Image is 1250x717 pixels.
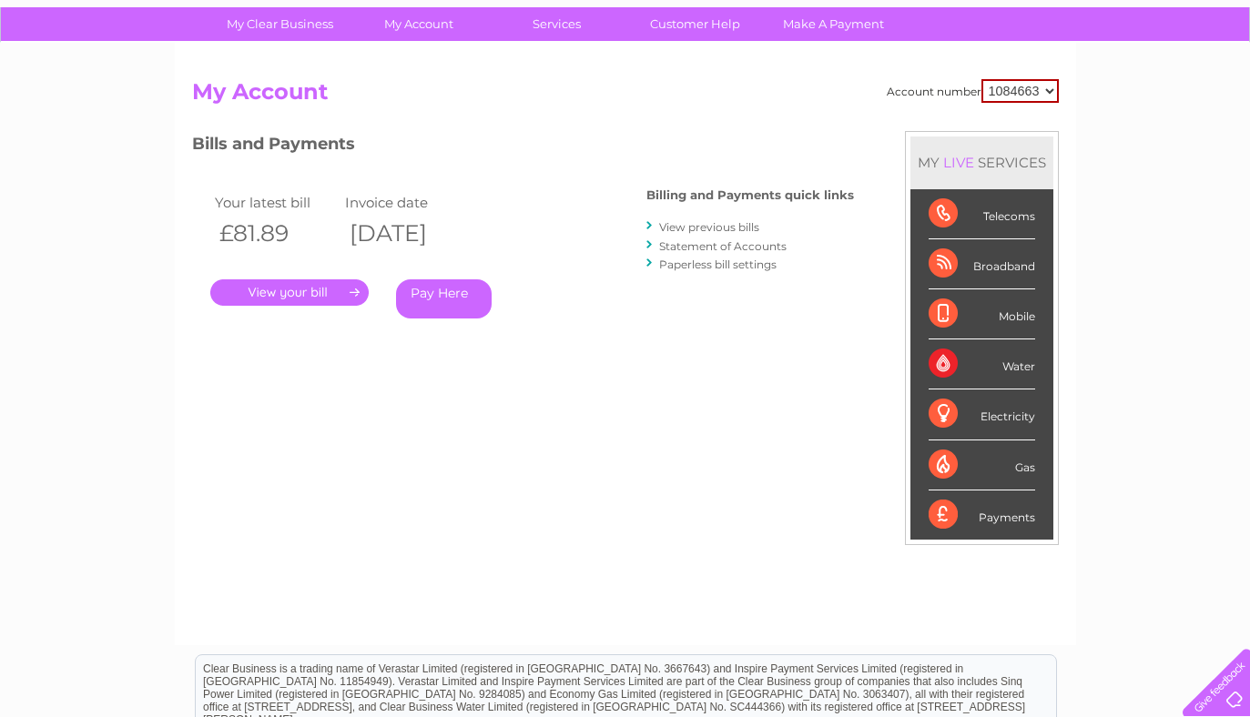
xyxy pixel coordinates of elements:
[659,220,759,234] a: View previous bills
[659,239,787,253] a: Statement of Accounts
[929,189,1035,239] div: Telecoms
[205,7,355,41] a: My Clear Business
[1092,77,1118,91] a: Blog
[929,289,1035,339] div: Mobile
[907,9,1032,32] a: 0333 014 3131
[482,7,632,41] a: Services
[1190,77,1233,91] a: Log out
[910,136,1053,188] div: MY SERVICES
[620,7,770,41] a: Customer Help
[659,258,777,271] a: Paperless bill settings
[887,79,1059,103] div: Account number
[192,131,854,163] h3: Bills and Payments
[210,215,341,252] th: £81.89
[930,77,964,91] a: Water
[340,190,472,215] td: Invoice date
[210,279,369,306] a: .
[929,389,1035,439] div: Electricity
[192,79,1059,114] h2: My Account
[44,47,137,103] img: logo.png
[940,154,978,171] div: LIVE
[1026,77,1081,91] a: Telecoms
[975,77,1015,91] a: Energy
[929,490,1035,540] div: Payments
[396,279,492,318] a: Pay Here
[343,7,493,41] a: My Account
[929,440,1035,490] div: Gas
[929,239,1035,289] div: Broadband
[196,10,1056,88] div: Clear Business is a trading name of Verastar Limited (registered in [GEOGRAPHIC_DATA] No. 3667643...
[210,190,341,215] td: Your latest bill
[929,339,1035,389] div: Water
[646,188,854,202] h4: Billing and Payments quick links
[340,215,472,252] th: [DATE]
[1129,77,1174,91] a: Contact
[758,7,909,41] a: Make A Payment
